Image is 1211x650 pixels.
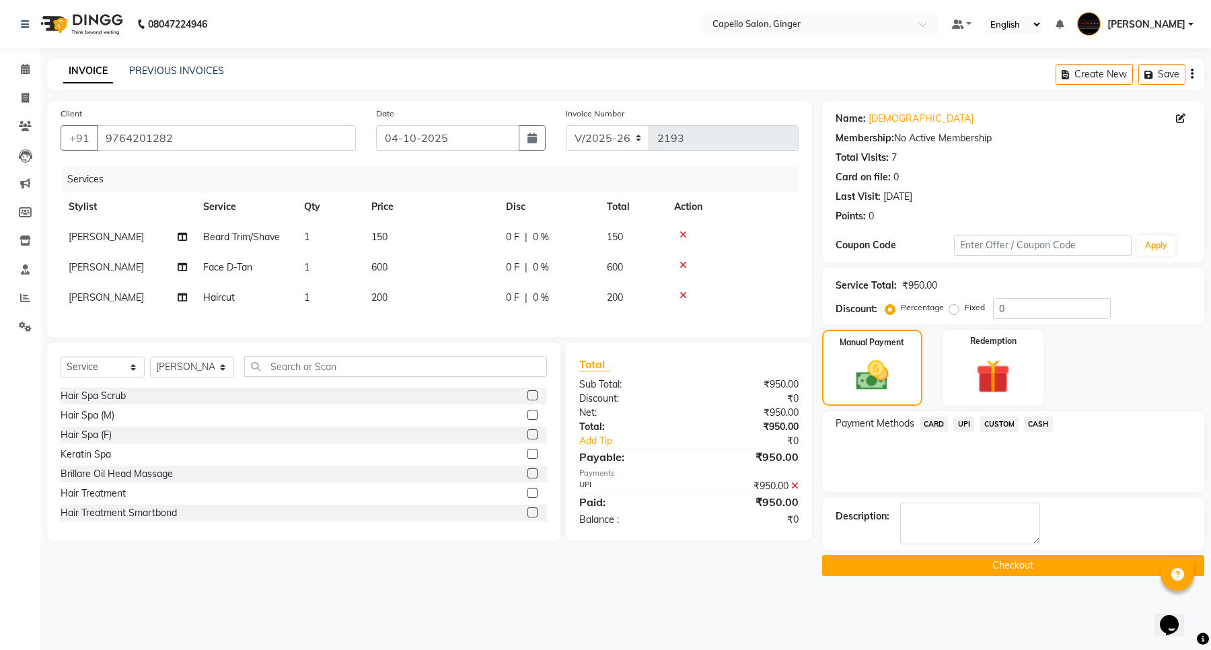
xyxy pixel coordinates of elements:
div: ₹950.00 [689,420,809,434]
div: Total Visits: [836,151,889,165]
div: Hair Treatment Smartbond [61,506,177,520]
span: CUSTOM [980,417,1019,432]
input: Search or Scan [244,356,547,377]
a: Add Tip [569,434,709,448]
button: Save [1138,64,1185,85]
span: 150 [371,231,388,243]
span: 600 [607,261,623,273]
div: Description: [836,509,889,523]
span: 0 F [506,230,519,244]
button: Checkout [822,555,1204,576]
div: ₹0 [689,392,809,406]
div: ₹950.00 [689,406,809,420]
div: Membership: [836,131,894,145]
span: 200 [371,291,388,303]
button: Create New [1056,64,1133,85]
div: ₹950.00 [689,377,809,392]
div: Hair Spa (F) [61,428,112,442]
div: ₹950.00 [902,279,937,293]
span: CASH [1024,417,1053,432]
div: Discount: [569,392,689,406]
span: | [525,291,527,305]
a: PREVIOUS INVOICES [129,65,224,77]
div: Hair Spa (M) [61,408,114,423]
th: Stylist [61,192,195,222]
label: Redemption [970,335,1017,347]
span: 150 [607,231,623,243]
th: Price [363,192,498,222]
a: [DEMOGRAPHIC_DATA] [869,112,974,126]
span: [PERSON_NAME] [69,231,144,243]
div: 7 [891,151,897,165]
span: Face D-Tan [203,261,252,273]
span: 0 % [533,291,549,305]
input: Search by Name/Mobile/Email/Code [97,125,356,151]
div: No Active Membership [836,131,1191,145]
div: Paid: [569,494,689,510]
div: Sub Total: [569,377,689,392]
span: | [525,260,527,275]
label: Client [61,108,82,120]
div: [DATE] [883,190,912,204]
div: Hair Spa Scrub [61,389,126,403]
div: Card on file: [836,170,891,184]
span: 0 % [533,260,549,275]
div: Service Total: [836,279,897,293]
b: 08047224946 [148,5,207,43]
span: [PERSON_NAME] [1107,17,1185,32]
div: ₹950.00 [689,479,809,493]
div: Last Visit: [836,190,881,204]
span: [PERSON_NAME] [69,261,144,273]
div: ₹950.00 [689,494,809,510]
span: 0 F [506,291,519,305]
div: Discount: [836,302,877,316]
span: UPI [953,417,974,432]
th: Service [195,192,296,222]
span: 0 F [506,260,519,275]
label: Percentage [901,301,944,314]
span: [PERSON_NAME] [69,291,144,303]
div: Total: [569,420,689,434]
div: ₹950.00 [689,449,809,465]
span: 1 [304,231,309,243]
span: 1 [304,261,309,273]
div: Payable: [569,449,689,465]
iframe: chat widget [1154,596,1198,637]
span: Total [579,357,610,371]
div: Keratin Spa [61,447,111,462]
span: CARD [920,417,949,432]
input: Enter Offer / Coupon Code [954,235,1132,256]
div: UPI [569,479,689,493]
div: Brillare Oil Head Massage [61,467,173,481]
button: Apply [1137,236,1175,256]
div: Name: [836,112,866,126]
div: Payments [579,468,799,479]
th: Disc [498,192,599,222]
label: Invoice Number [566,108,624,120]
span: 0 % [533,230,549,244]
th: Action [666,192,799,222]
div: Points: [836,209,866,223]
div: Coupon Code [836,238,954,252]
th: Qty [296,192,363,222]
div: 0 [893,170,899,184]
div: ₹0 [689,513,809,527]
div: Net: [569,406,689,420]
span: 600 [371,261,388,273]
label: Manual Payment [840,336,904,349]
button: +91 [61,125,98,151]
span: Beard Trim/Shave [203,231,280,243]
a: INVOICE [63,59,113,83]
span: Payment Methods [836,417,914,431]
img: _cash.svg [846,357,899,394]
span: 200 [607,291,623,303]
img: logo [34,5,126,43]
div: Balance : [569,513,689,527]
span: Haircut [203,291,235,303]
div: Services [62,167,809,192]
img: _gift.svg [965,355,1021,398]
span: | [525,230,527,244]
span: 1 [304,291,309,303]
label: Date [376,108,394,120]
img: Capello Ginger [1077,12,1101,36]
